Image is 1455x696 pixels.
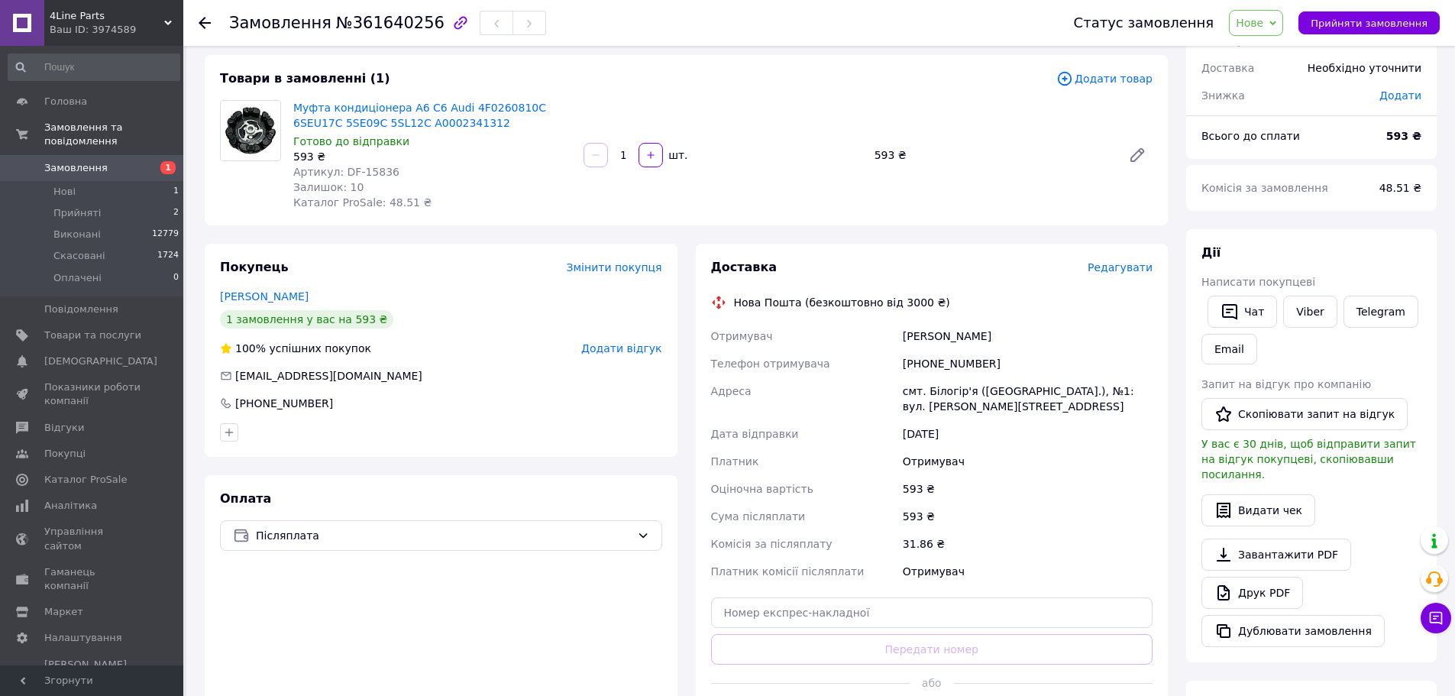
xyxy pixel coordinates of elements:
span: [DEMOGRAPHIC_DATA] [44,354,157,368]
span: Доставка [1201,62,1254,74]
span: Налаштування [44,631,122,645]
div: [PERSON_NAME] [900,322,1156,350]
span: Написати покупцеві [1201,276,1315,288]
span: Комісія за післяплату [711,538,833,550]
div: [PHONE_NUMBER] [234,396,335,411]
span: Прийняті [53,206,101,220]
span: Каталог ProSale [44,473,127,487]
div: 593 ₴ [900,503,1156,530]
b: 593 ₴ [1386,130,1421,142]
button: Видати чек [1201,494,1315,526]
div: Повернутися назад [199,15,211,31]
input: Пошук [8,53,180,81]
span: 0 [173,271,179,285]
span: Управління сайтом [44,525,141,552]
span: Готово до відправки [293,135,409,147]
span: Замовлення [44,161,108,175]
span: У вас є 30 днів, щоб відправити запит на відгук покупцеві, скопіювавши посилання. [1201,438,1416,481]
span: Оплачені [53,271,102,285]
span: Телефон отримувача [711,358,830,370]
button: Прийняти замовлення [1298,11,1440,34]
div: смт. Білогір'я ([GEOGRAPHIC_DATA].), №1: вул. [PERSON_NAME][STREET_ADDRESS] [900,377,1156,420]
span: Платник комісії післяплати [711,565,865,578]
div: [DATE] [900,420,1156,448]
a: Друк PDF [1201,577,1303,609]
span: або [910,675,954,691]
span: 12779 [152,228,179,241]
div: 593 ₴ [900,475,1156,503]
span: Дії [1201,245,1221,260]
a: [PERSON_NAME] [220,290,309,303]
span: Дата відправки [711,428,799,440]
a: Viber [1283,296,1337,328]
span: 1 [160,161,176,174]
span: Отримувач [711,330,773,342]
span: 1 [173,185,179,199]
div: шт. [664,147,689,163]
span: Відгуки [44,421,84,435]
span: Нове [1236,17,1263,29]
button: Скопіювати запит на відгук [1201,398,1408,430]
button: Дублювати замовлення [1201,615,1385,647]
button: Чат [1208,296,1277,328]
span: Виконані [53,228,101,241]
span: Редагувати [1088,261,1153,274]
div: Необхідно уточнити [1298,51,1431,85]
span: Замовлення та повідомлення [44,121,183,148]
span: [EMAIL_ADDRESS][DOMAIN_NAME] [235,370,422,382]
span: Головна [44,95,87,108]
span: Змінити покупця [567,261,662,274]
span: Оплата [220,491,271,506]
span: Гаманець компанії [44,565,141,593]
span: Додати товар [1056,70,1153,87]
div: 31.86 ₴ [900,530,1156,558]
div: успішних покупок [220,341,371,356]
span: Покупець [220,260,289,274]
div: Статус замовлення [1074,15,1214,31]
span: 1724 [157,249,179,263]
span: Аналітика [44,499,97,513]
span: Адреса [711,385,752,397]
div: [PHONE_NUMBER] [900,350,1156,377]
span: Комісія за замовлення [1201,182,1328,194]
span: 2 [173,206,179,220]
span: Товари та послуги [44,329,141,342]
span: №361640256 [336,14,445,32]
span: Додати [1379,89,1421,102]
span: Скасовані [53,249,105,263]
a: Завантажити PDF [1201,539,1351,571]
span: Нові [53,185,76,199]
span: Каталог ProSale: 48.51 ₴ [293,196,432,209]
span: Платник [711,455,759,468]
a: Муфта кондиціонера A6 C6 Audi 4F0260810C 6SEU17C 5SE09C 5SL12C A0002341312 [293,102,546,129]
div: Нова Пошта (безкоштовно від 3000 ₴) [730,295,954,310]
input: Номер експрес-накладної [711,597,1153,628]
span: Замовлення [229,14,331,32]
button: Email [1201,334,1257,364]
span: Всього до сплати [1201,130,1300,142]
div: Отримувач [900,558,1156,585]
span: 48.51 ₴ [1379,182,1421,194]
a: Редагувати [1122,140,1153,170]
a: Telegram [1343,296,1418,328]
span: Післяплата [256,527,631,544]
span: 1 товар [1201,34,1244,47]
span: 4Line Parts [50,9,164,23]
div: 593 ₴ [293,149,571,164]
span: 100% [235,342,266,354]
span: Покупці [44,447,86,461]
span: Додати відгук [581,342,661,354]
div: Отримувач [900,448,1156,475]
span: Залишок: 10 [293,181,364,193]
div: 1 замовлення у вас на 593 ₴ [220,310,393,329]
span: Повідомлення [44,303,118,316]
div: 593 ₴ [868,144,1116,166]
span: Знижка [1201,89,1245,102]
span: Прийняти замовлення [1311,18,1428,29]
span: Товари в замовленні (1) [220,71,390,86]
span: Маркет [44,605,83,619]
span: Показники роботи компанії [44,380,141,408]
span: Запит на відгук про компанію [1201,378,1371,390]
span: Сума післяплати [711,510,806,523]
img: Муфта кондиціонера A6 C6 Audi 4F0260810C 6SEU17C 5SE09C 5SL12C A0002341312 [221,101,280,160]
